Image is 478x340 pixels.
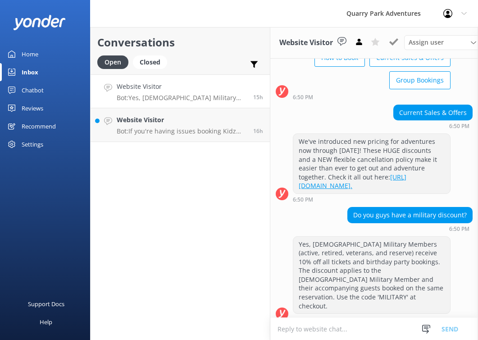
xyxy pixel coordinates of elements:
a: Closed [133,57,172,67]
strong: 6:50 PM [293,197,313,202]
a: Open [97,57,133,67]
a: Website VisitorBot:If you're having issues booking Kidz Kove online, please contact the team at [... [91,108,270,142]
div: 06:50pm 12-Aug-2025 (UTC -07:00) America/Tijuana [347,225,473,232]
div: Yes, [DEMOGRAPHIC_DATA] Military Members (active, retired, veterans, and reserve) receive 10% off... [293,237,450,314]
h4: Website Visitor [117,115,246,125]
div: Settings [22,135,43,153]
strong: 6:50 PM [449,226,469,232]
a: Website VisitorBot:Yes, [DEMOGRAPHIC_DATA] Military Members (active, retired, veterans, and reser... [91,74,270,108]
strong: 6:50 PM [449,124,469,129]
span: Assign user [409,37,444,47]
p: Bot: Yes, [DEMOGRAPHIC_DATA] Military Members (active, retired, veterans, and reserve) receive 10... [117,94,246,102]
div: Inbox [22,63,38,81]
span: 05:39pm 12-Aug-2025 (UTC -07:00) America/Tijuana [253,127,263,135]
img: yonder-white-logo.png [14,15,65,30]
div: 06:50pm 12-Aug-2025 (UTC -07:00) America/Tijuana [293,94,451,100]
div: Reviews [22,99,43,117]
strong: 6:50 PM [293,95,313,100]
h4: Website Visitor [117,82,246,92]
button: Group Bookings [389,71,451,89]
div: Support Docs [28,295,64,313]
div: Chatbot [22,81,44,99]
div: Home [22,45,38,63]
div: We've introduced new pricing for adventures now through [DATE]! These HUGE discounts and a NEW fl... [293,134,450,193]
div: 06:50pm 12-Aug-2025 (UTC -07:00) America/Tijuana [393,123,473,129]
p: Bot: If you're having issues booking Kidz Kove online, please contact the team at [PHONE_NUMBER] ... [117,127,246,135]
h3: Website Visitor [279,37,333,49]
div: Closed [133,55,167,69]
h2: Conversations [97,34,263,51]
div: 06:51pm 12-Aug-2025 (UTC -07:00) America/Tijuana [293,316,451,322]
span: 06:50pm 12-Aug-2025 (UTC -07:00) America/Tijuana [253,93,263,101]
div: Do you guys have a military discount? [348,207,472,223]
a: [URL][DOMAIN_NAME]. [299,173,406,190]
div: Recommend [22,117,56,135]
div: Open [97,55,128,69]
div: Current Sales & Offers [394,105,472,120]
div: Help [40,313,52,331]
div: 06:50pm 12-Aug-2025 (UTC -07:00) America/Tijuana [293,196,451,202]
